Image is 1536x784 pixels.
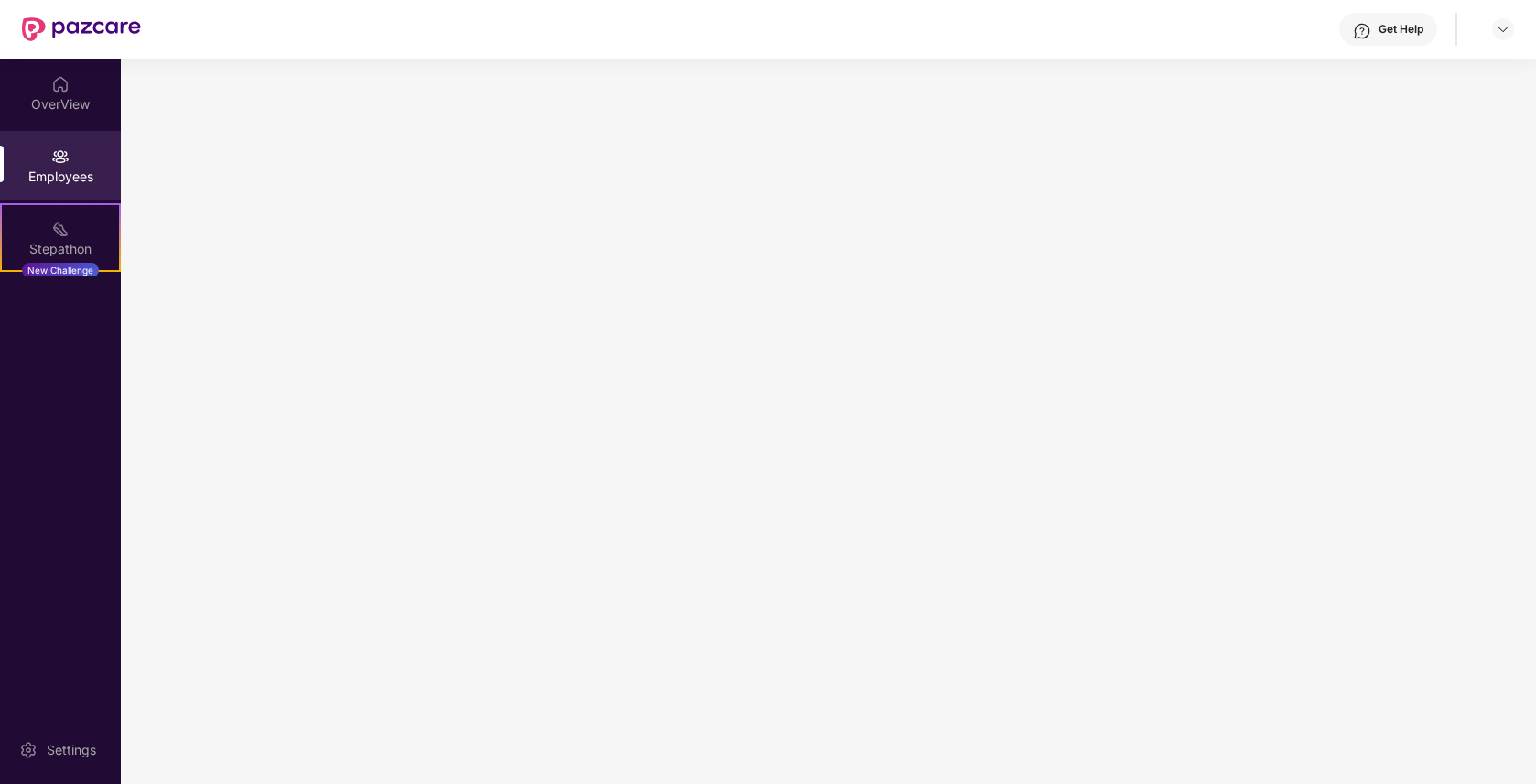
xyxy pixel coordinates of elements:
img: svg+xml;base64,PHN2ZyBpZD0iRW1wbG95ZWVzIiB4bWxucz0iaHR0cDovL3d3dy53My5vcmcvMjAwMC9zdmciIHdpZHRoPS... [51,147,70,166]
img: New Pazcare Logo [22,17,141,41]
img: svg+xml;base64,PHN2ZyBpZD0iRHJvcGRvd24tMzJ4MzIiIHhtbG5zPSJodHRwOi8vd3d3LnczLm9yZy8yMDAwL3N2ZyIgd2... [1496,22,1510,37]
img: svg+xml;base64,PHN2ZyBpZD0iSGVscC0zMngzMiIgeG1sbnM9Imh0dHA6Ly93d3cudzMub3JnLzIwMDAvc3ZnIiB3aWR0aD... [1353,22,1371,40]
div: New Challenge [22,263,99,278]
div: Settings [41,741,102,759]
img: svg+xml;base64,PHN2ZyBpZD0iU2V0dGluZy0yMHgyMCIgeG1sbnM9Imh0dHA6Ly93d3cudzMub3JnLzIwMDAvc3ZnIiB3aW... [19,741,38,759]
img: svg+xml;base64,PHN2ZyB4bWxucz0iaHR0cDovL3d3dy53My5vcmcvMjAwMC9zdmciIHdpZHRoPSIyMSIgaGVpZ2h0PSIyMC... [51,220,70,238]
div: Get Help [1379,22,1423,37]
div: Stepathon [2,240,119,258]
img: svg+xml;base64,PHN2ZyBpZD0iSG9tZSIgeG1sbnM9Imh0dHA6Ly93d3cudzMub3JnLzIwMDAvc3ZnIiB3aWR0aD0iMjAiIG... [51,75,70,93]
